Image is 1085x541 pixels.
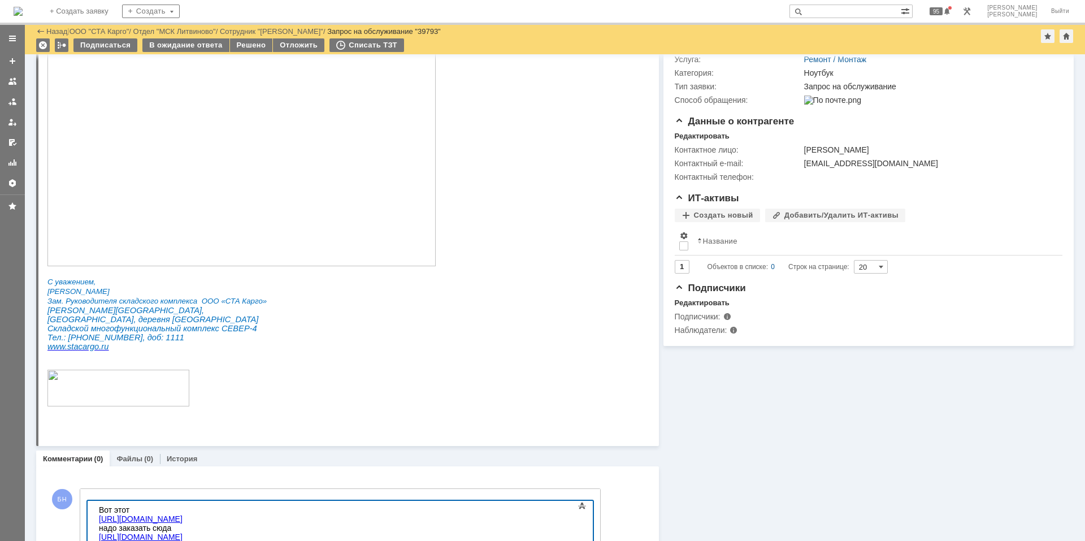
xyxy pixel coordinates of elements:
[70,27,129,36] a: ООО "СТА Карго"
[708,263,768,271] span: Объектов в списке:
[675,145,802,154] div: Контактное лицо:
[144,455,153,463] div: (0)
[3,113,21,131] a: Мои заявки
[3,52,21,70] a: Создать заявку
[5,14,88,23] a: [URL][DOMAIN_NAME]
[31,403,52,412] span: cargo
[327,27,441,36] div: Запрос на обслуживание "39793"
[771,260,775,274] div: 0
[133,27,220,36] div: /
[804,96,861,105] img: По почте.png
[675,172,802,181] div: Контактный телефон:
[675,68,802,77] div: Категория:
[220,27,323,36] a: Сотрудник "[PERSON_NAME]"
[3,133,21,152] a: Мои согласования
[804,68,1057,77] div: Ноутбук
[804,82,1057,91] div: Запрос на обслуживание
[70,27,133,36] div: /
[116,455,142,463] a: Файлы
[5,23,165,32] div: надо заказать сюда
[675,193,739,204] span: ИТ-активы
[1041,29,1054,43] div: Добавить в избранное
[804,55,866,64] a: Ремонт / Монтаж
[1060,29,1073,43] div: Сделать домашней страницей
[708,260,849,274] i: Строк на странице:
[3,93,21,111] a: Заявки в моей ответственности
[679,231,688,240] span: Настройки
[55,38,68,52] div: Работа с массовостью
[804,159,1057,168] div: [EMAIL_ADDRESS][DOMAIN_NAME]
[575,499,589,513] span: Показать панель инструментов
[675,283,746,293] span: Подписчики
[133,27,216,36] a: Отдел "МСК Литвиново"
[43,455,93,463] a: Комментарии
[693,227,1053,256] th: Название
[52,489,72,509] span: БН
[675,312,788,321] div: Подписчики:
[675,116,795,127] span: Данные о контрагенте
[14,7,23,16] img: logo
[804,145,1057,154] div: [PERSON_NAME]
[14,7,23,16] a: Перейти на домашнюю страницу
[5,5,165,14] div: Вот этот
[122,5,180,18] div: Создать
[675,159,802,168] div: Контактный e-mail:
[987,11,1038,18] span: [PERSON_NAME]
[675,82,802,91] div: Тип заявки:
[675,132,730,141] div: Редактировать
[901,5,912,16] span: Расширенный поиск
[675,298,730,308] div: Редактировать
[67,27,69,35] div: |
[675,326,788,335] div: Наблюдатели:
[675,55,802,64] div: Услуга:
[46,27,67,36] a: Назад
[675,96,802,105] div: Способ обращения:
[930,7,943,15] span: 95
[3,154,21,172] a: Отчеты
[36,38,50,52] div: Удалить
[987,5,1038,11] span: [PERSON_NAME]
[51,403,61,412] span: .ru
[5,32,88,41] a: [URL][DOMAIN_NAME]
[3,174,21,192] a: Настройки
[703,237,737,245] div: Название
[960,5,974,18] a: Перейти в интерфейс администратора
[167,455,197,463] a: История
[3,72,21,90] a: Заявки на командах
[94,455,103,463] div: (0)
[220,27,327,36] div: /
